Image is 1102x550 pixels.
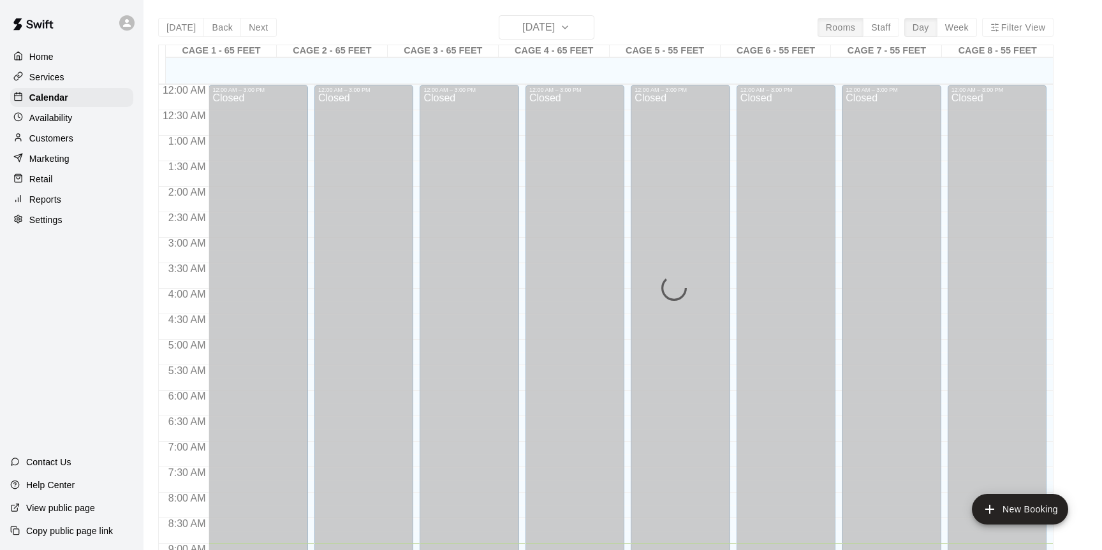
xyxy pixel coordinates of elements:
[212,87,304,93] div: 12:00 AM – 3:00 PM
[29,112,73,124] p: Availability
[165,518,209,529] span: 8:30 AM
[165,187,209,198] span: 2:00 AM
[846,87,937,93] div: 12:00 AM – 3:00 PM
[423,87,515,93] div: 12:00 AM – 3:00 PM
[29,71,64,83] p: Services
[165,289,209,300] span: 4:00 AM
[10,88,133,107] a: Calendar
[277,45,388,57] div: CAGE 2 - 65 FEET
[29,132,73,145] p: Customers
[951,87,1043,93] div: 12:00 AM – 3:00 PM
[610,45,721,57] div: CAGE 5 - 55 FEET
[165,391,209,402] span: 6:00 AM
[635,87,726,93] div: 12:00 AM – 3:00 PM
[10,210,133,229] a: Settings
[165,263,209,274] span: 3:30 AM
[10,170,133,189] a: Retail
[159,85,209,96] span: 12:00 AM
[26,479,75,491] p: Help Center
[165,136,209,147] span: 1:00 AM
[29,50,54,63] p: Home
[388,45,499,57] div: CAGE 3 - 65 FEET
[165,467,209,478] span: 7:30 AM
[165,365,209,376] span: 5:30 AM
[165,442,209,452] span: 7:00 AM
[29,173,53,185] p: Retail
[942,45,1053,57] div: CAGE 8 - 55 FEET
[29,91,68,104] p: Calendar
[318,87,409,93] div: 12:00 AM – 3:00 PM
[29,213,62,226] p: Settings
[26,502,95,514] p: View public page
[159,110,209,121] span: 12:30 AM
[499,45,610,57] div: CAGE 4 - 65 FEET
[10,149,133,168] a: Marketing
[972,494,1068,525] button: add
[10,129,133,148] a: Customers
[721,45,832,57] div: CAGE 6 - 55 FEET
[529,87,621,93] div: 12:00 AM – 3:00 PM
[165,493,209,503] span: 8:00 AM
[10,47,133,66] a: Home
[10,190,133,209] a: Reports
[29,152,70,165] p: Marketing
[831,45,942,57] div: CAGE 7 - 55 FEET
[740,87,832,93] div: 12:00 AM – 3:00 PM
[26,525,113,537] p: Copy public page link
[165,314,209,325] span: 4:30 AM
[29,193,61,206] p: Reports
[165,212,209,223] span: 2:30 AM
[166,45,277,57] div: CAGE 1 - 65 FEET
[26,456,71,468] p: Contact Us
[165,416,209,427] span: 6:30 AM
[165,340,209,351] span: 5:00 AM
[10,68,133,87] a: Services
[165,238,209,249] span: 3:00 AM
[10,108,133,127] a: Availability
[165,161,209,172] span: 1:30 AM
